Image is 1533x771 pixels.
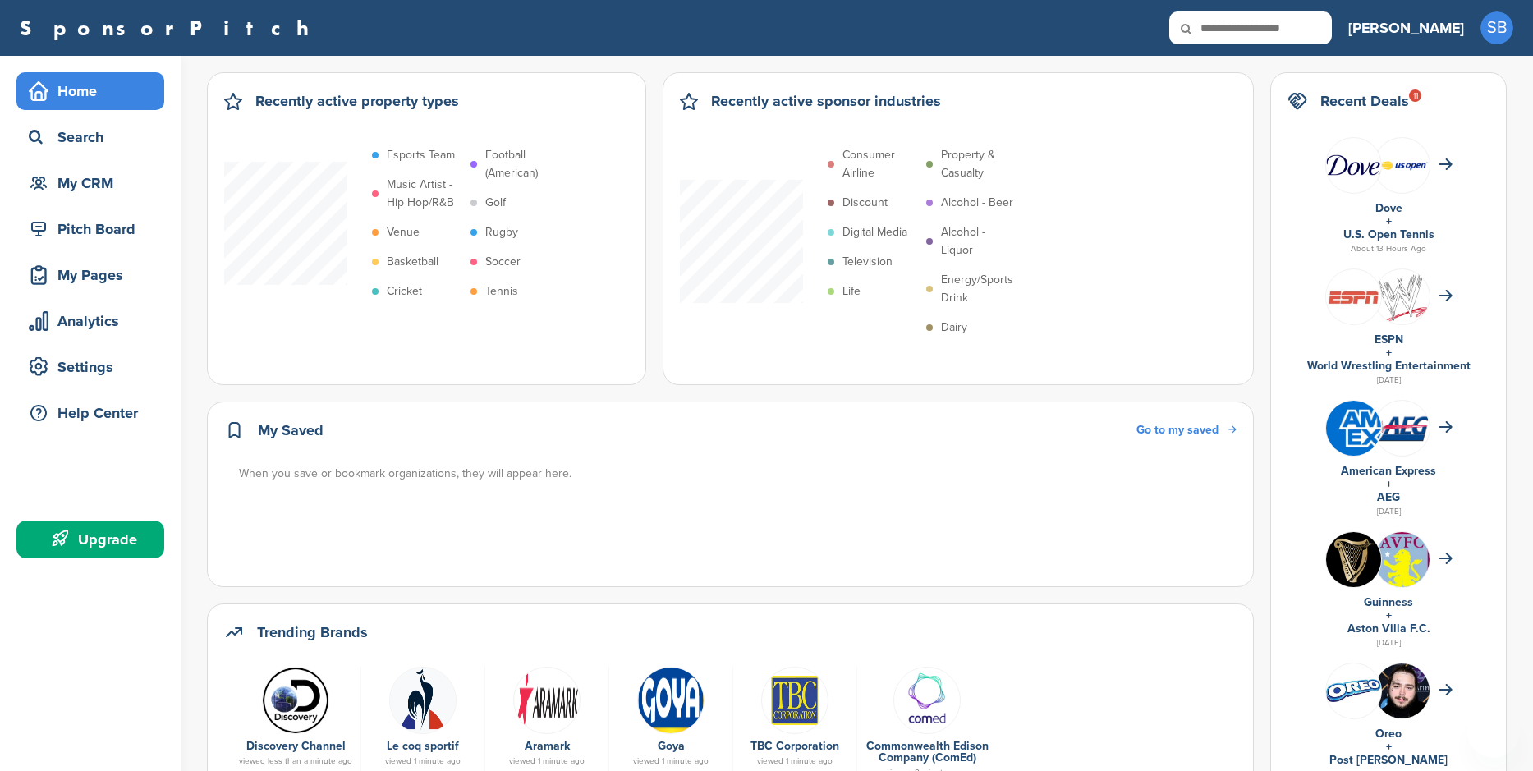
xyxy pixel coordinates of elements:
a: Home [16,72,164,110]
a: + [1386,608,1392,622]
img: Data?1415810237 [1375,532,1430,611]
a: Dove [1375,201,1402,215]
p: Consumer Airline [842,146,918,182]
a: Cgag2neg 400x400 [865,667,989,732]
div: viewed 1 minute ago [369,757,476,765]
p: Basketball [387,253,438,271]
div: Search [25,122,164,152]
a: Aston Villa F.C. [1347,622,1430,636]
p: Music Artist - Hip Hop/R&B [387,176,462,212]
h2: My Saved [258,419,324,442]
p: Venue [387,223,420,241]
p: Life [842,282,861,301]
p: Alcohol - Beer [941,194,1013,212]
a: TBC Corporation [750,739,839,753]
div: Help Center [25,398,164,428]
a: ESPN [1375,333,1403,346]
a: Tbc corporation logo [741,667,848,732]
a: Discovery Channel [246,739,346,753]
img: 220px discovery 2016.svg [262,667,329,734]
a: Help Center [16,394,164,432]
a: AEG [1377,490,1400,504]
p: Rugby [485,223,518,241]
div: Settings [25,352,164,382]
p: Discount [842,194,888,212]
p: Property & Casualty [941,146,1017,182]
div: Pitch Board [25,214,164,244]
img: Data [637,667,705,734]
p: Golf [485,194,506,212]
div: My Pages [25,260,164,290]
div: viewed 1 minute ago [741,757,848,765]
img: Screen shot 2017 11 27 at 9.09.10 am [389,667,457,734]
a: + [1386,346,1392,360]
a: Settings [16,348,164,386]
a: 220px discovery 2016.svg [239,667,352,732]
a: Search [16,118,164,156]
div: [DATE] [1287,636,1489,650]
h2: Recent Deals [1320,89,1409,112]
div: 11 [1409,89,1421,102]
a: Pitch Board [16,210,164,248]
a: Commonwealth Edison Company (ComEd) [866,739,989,764]
div: When you save or bookmark organizations, they will appear here. [239,465,1238,483]
img: Data [513,667,581,734]
a: [PERSON_NAME] [1348,10,1464,46]
img: Screenshot 2018 10 25 at 8.58.45 am [1375,663,1430,746]
img: 13524564 10153758406911519 7648398964988343964 n [1326,532,1381,587]
a: Goya [658,739,685,753]
p: Football (American) [485,146,561,182]
p: Esports Team [387,146,455,164]
img: Amex logo [1326,401,1381,456]
div: About 13 Hours Ago [1287,241,1489,256]
h2: Recently active property types [255,89,459,112]
a: + [1386,214,1392,228]
h3: [PERSON_NAME] [1348,16,1464,39]
p: Soccer [485,253,521,271]
div: [DATE] [1287,504,1489,519]
a: + [1386,740,1392,754]
img: Screen shot 2016 05 05 at 12.09.31 pm [1326,286,1381,308]
div: Home [25,76,164,106]
div: [DATE] [1287,373,1489,388]
p: Cricket [387,282,422,301]
p: Alcohol - Liquor [941,223,1017,259]
a: Aramark [525,739,570,753]
a: Analytics [16,302,164,340]
p: Tennis [485,282,518,301]
p: Energy/Sports Drink [941,271,1017,307]
a: Go to my saved [1136,421,1237,439]
a: American Express [1341,464,1436,478]
img: Cgag2neg 400x400 [893,667,961,734]
div: My CRM [25,168,164,198]
p: Television [842,253,893,271]
a: World Wrestling Entertainment [1307,359,1471,373]
div: Analytics [25,306,164,336]
h2: Recently active sponsor industries [711,89,941,112]
div: viewed less than a minute ago [239,757,352,765]
a: SponsorPitch [20,17,319,39]
div: viewed 1 minute ago [493,757,600,765]
img: Open uri20141112 64162 12gd62f?1415806146 [1375,269,1430,328]
a: Le coq sportif [387,739,459,753]
a: U.S. Open Tennis [1343,227,1434,241]
span: SB [1480,11,1513,44]
img: Data [1326,154,1381,175]
p: Digital Media [842,223,907,241]
a: + [1386,477,1392,491]
a: My Pages [16,256,164,294]
span: Go to my saved [1136,423,1219,437]
p: Dairy [941,319,967,337]
iframe: Button to launch messaging window [1467,705,1520,758]
div: Upgrade [25,525,164,554]
a: Data [617,667,724,732]
a: Post [PERSON_NAME] [1329,753,1448,767]
img: Screen shot 2018 07 23 at 2.49.02 pm [1375,158,1430,172]
div: viewed 1 minute ago [617,757,724,765]
a: Upgrade [16,521,164,558]
img: Data [1326,679,1381,702]
a: Data [493,667,600,732]
h2: Trending Brands [257,621,368,644]
a: Screen shot 2017 11 27 at 9.09.10 am [369,667,476,732]
img: Open uri20141112 64162 1t4610c?1415809572 [1375,414,1430,442]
